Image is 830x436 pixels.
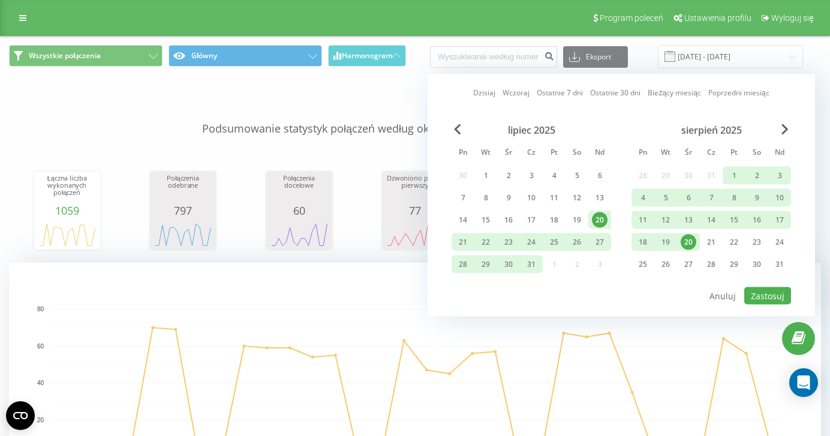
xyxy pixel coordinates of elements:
[681,257,696,272] div: 27
[634,145,652,163] abbr: poniedziałek
[635,190,651,206] div: 4
[702,145,720,163] abbr: czwartek
[385,205,445,217] div: 77
[703,287,742,305] button: Anuluj
[537,87,583,98] a: Ostatnie 7 dni
[631,255,654,273] div: pon 25 sie 2025
[455,257,471,272] div: 28
[768,211,791,229] div: ndz 17 sie 2025
[631,211,654,229] div: pon 11 sie 2025
[520,255,543,273] div: czw 31 lip 2025
[9,45,163,67] button: Wszystkie połączenia
[723,167,745,185] div: pt 1 sie 2025
[592,212,608,228] div: 20
[700,255,723,273] div: czw 28 sie 2025
[631,124,791,136] div: sierpień 2025
[631,189,654,207] div: pon 4 sie 2025
[591,145,609,163] abbr: niedziela
[725,145,743,163] abbr: piątek
[452,124,611,136] div: lipiec 2025
[501,257,516,272] div: 30
[745,189,768,207] div: sob 9 sie 2025
[768,233,791,251] div: ndz 24 sie 2025
[478,168,494,184] div: 1
[37,175,97,205] div: Łączna liczba wykonanych połączeń
[657,145,675,163] abbr: wtorek
[648,87,700,98] a: Bieżący miesiąc
[385,217,445,252] div: A chart.
[454,124,461,135] span: Previous Month
[566,189,588,207] div: sob 12 lip 2025
[569,168,585,184] div: 5
[6,401,35,430] button: Open CMP widget
[768,189,791,207] div: ndz 10 sie 2025
[37,380,44,386] text: 40
[658,234,673,250] div: 19
[37,343,44,350] text: 60
[703,257,719,272] div: 28
[745,233,768,251] div: sob 23 sie 2025
[789,368,818,397] div: Open Intercom Messenger
[681,190,696,206] div: 6
[635,257,651,272] div: 25
[568,145,586,163] abbr: sobota
[328,45,406,67] button: Harmonogram
[520,211,543,229] div: czw 17 lip 2025
[658,190,673,206] div: 5
[503,87,530,98] a: Wczoraj
[497,167,520,185] div: śr 2 lip 2025
[592,168,608,184] div: 6
[658,212,673,228] div: 12
[772,168,787,184] div: 3
[700,233,723,251] div: czw 21 sie 2025
[703,190,719,206] div: 7
[566,211,588,229] div: sob 19 lip 2025
[654,211,677,229] div: wt 12 sie 2025
[477,145,495,163] abbr: wtorek
[269,217,329,252] div: A chart.
[635,234,651,250] div: 18
[681,212,696,228] div: 13
[474,233,497,251] div: wt 22 lip 2025
[474,211,497,229] div: wt 15 lip 2025
[473,87,495,98] a: Dzisiaj
[703,234,719,250] div: 21
[37,306,44,312] text: 80
[37,205,97,217] div: 1059
[478,257,494,272] div: 29
[452,189,474,207] div: pon 7 lip 2025
[677,189,700,207] div: śr 6 sie 2025
[497,211,520,229] div: śr 16 lip 2025
[546,168,562,184] div: 4
[501,212,516,228] div: 16
[569,212,585,228] div: 19
[474,255,497,273] div: wt 29 lip 2025
[588,211,611,229] div: ndz 20 lip 2025
[726,212,742,228] div: 15
[29,51,101,61] span: Wszystkie połączenia
[600,13,663,23] span: Program poleceń
[153,175,213,205] div: Połączenia odebrane
[520,233,543,251] div: czw 24 lip 2025
[430,46,557,68] input: Wyszukiwanie według numeru
[768,255,791,273] div: ndz 31 sie 2025
[566,233,588,251] div: sob 26 lip 2025
[588,167,611,185] div: ndz 6 lip 2025
[37,217,97,252] div: A chart.
[723,189,745,207] div: pt 8 sie 2025
[501,168,516,184] div: 2
[153,217,213,252] svg: A chart.
[700,189,723,207] div: czw 7 sie 2025
[631,233,654,251] div: pon 18 sie 2025
[703,212,719,228] div: 14
[771,13,814,23] span: Wyloguj się
[524,234,539,250] div: 24
[654,189,677,207] div: wt 5 sie 2025
[169,45,322,67] button: Główny
[654,233,677,251] div: wt 19 sie 2025
[781,124,789,135] span: Next Month
[745,167,768,185] div: sob 2 sie 2025
[543,189,566,207] div: pt 11 lip 2025
[726,234,742,250] div: 22
[543,233,566,251] div: pt 25 lip 2025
